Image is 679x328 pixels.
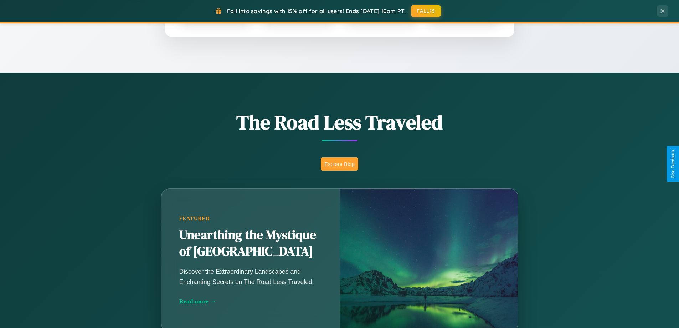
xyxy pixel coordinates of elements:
h1: The Road Less Traveled [126,109,554,136]
p: Discover the Extraordinary Landscapes and Enchanting Secrets on The Road Less Traveled. [179,267,322,287]
span: Fall into savings with 15% off for all users! Ends [DATE] 10am PT. [227,7,406,15]
div: Featured [179,216,322,222]
div: Give Feedback [670,150,675,178]
h2: Unearthing the Mystique of [GEOGRAPHIC_DATA] [179,227,322,260]
div: Read more → [179,298,322,305]
button: Explore Blog [321,157,358,171]
button: FALL15 [411,5,441,17]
